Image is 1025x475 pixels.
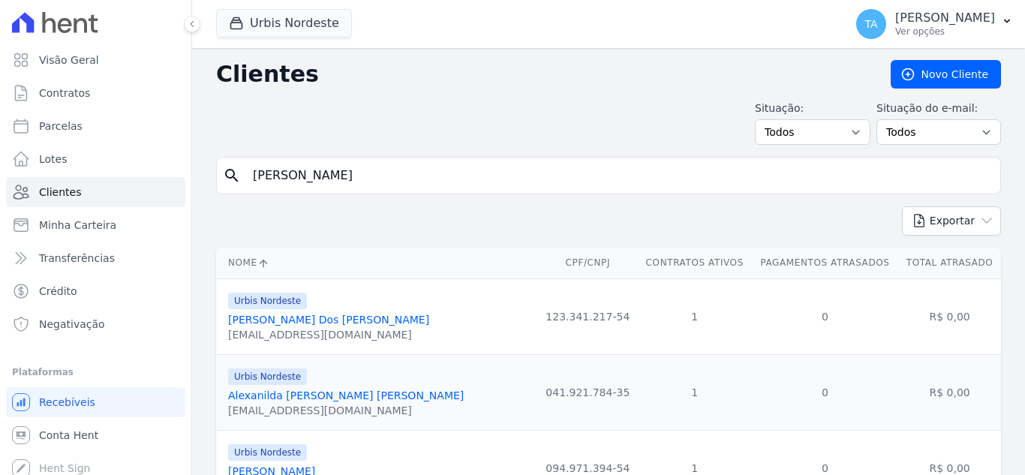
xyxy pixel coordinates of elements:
[39,86,90,101] span: Contratos
[39,119,83,134] span: Parcelas
[898,278,1001,354] td: R$ 0,00
[898,248,1001,278] th: Total Atrasado
[39,152,68,167] span: Lotes
[228,293,307,309] span: Urbis Nordeste
[6,111,185,141] a: Parcelas
[6,144,185,174] a: Lotes
[638,354,752,430] td: 1
[638,248,752,278] th: Contratos Ativos
[39,251,115,266] span: Transferências
[6,420,185,450] a: Conta Hent
[228,368,307,385] span: Urbis Nordeste
[223,167,241,185] i: search
[895,11,995,26] p: [PERSON_NAME]
[228,389,464,401] a: Alexanilda [PERSON_NAME] [PERSON_NAME]
[902,206,1001,236] button: Exportar
[538,354,638,430] td: 041.921.784-35
[39,218,116,233] span: Minha Carteira
[6,243,185,273] a: Transferências
[538,278,638,354] td: 123.341.217-54
[216,61,867,88] h2: Clientes
[216,9,352,38] button: Urbis Nordeste
[39,284,77,299] span: Crédito
[865,19,878,29] span: TA
[895,26,995,38] p: Ver opções
[39,395,95,410] span: Recebíveis
[6,177,185,207] a: Clientes
[6,387,185,417] a: Recebíveis
[39,185,81,200] span: Clientes
[876,101,1001,116] label: Situação do e-mail:
[12,363,179,381] div: Plataformas
[6,78,185,108] a: Contratos
[752,248,898,278] th: Pagamentos Atrasados
[6,45,185,75] a: Visão Geral
[638,278,752,354] td: 1
[898,354,1001,430] td: R$ 0,00
[6,276,185,306] a: Crédito
[752,354,898,430] td: 0
[891,60,1001,89] a: Novo Cliente
[228,403,464,418] div: [EMAIL_ADDRESS][DOMAIN_NAME]
[244,161,994,191] input: Buscar por nome, CPF ou e-mail
[39,53,99,68] span: Visão Geral
[6,309,185,339] a: Negativação
[216,248,538,278] th: Nome
[228,314,429,326] a: [PERSON_NAME] Dos [PERSON_NAME]
[844,3,1025,45] button: TA [PERSON_NAME] Ver opções
[6,210,185,240] a: Minha Carteira
[752,278,898,354] td: 0
[39,428,98,443] span: Conta Hent
[228,327,429,342] div: [EMAIL_ADDRESS][DOMAIN_NAME]
[39,317,105,332] span: Negativação
[228,444,307,461] span: Urbis Nordeste
[538,248,638,278] th: CPF/CNPJ
[755,101,870,116] label: Situação:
